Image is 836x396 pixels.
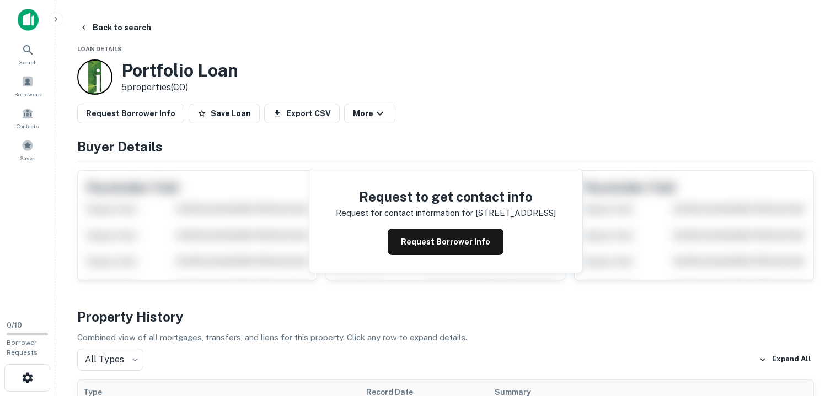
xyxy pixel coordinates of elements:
button: Save Loan [189,104,260,123]
button: Request Borrower Info [77,104,184,123]
h4: Property History [77,307,814,327]
button: Expand All [756,351,814,368]
span: Search [19,58,37,67]
a: Borrowers [3,71,52,101]
img: capitalize-icon.png [18,9,39,31]
a: Saved [3,135,52,165]
div: All Types [77,349,143,371]
iframe: Chat Widget [781,308,836,361]
button: Back to search [75,18,156,37]
span: Contacts [17,122,39,131]
button: Export CSV [264,104,340,123]
h3: Portfolio Loan [121,60,238,81]
span: Loan Details [77,46,122,52]
p: [STREET_ADDRESS] [475,207,556,220]
span: Borrowers [14,90,41,99]
span: Saved [20,154,36,162]
a: Search [3,39,52,69]
h4: Request to get contact info [336,187,556,207]
a: Contacts [3,103,52,133]
button: Request Borrower Info [388,229,503,255]
p: 5 properties (CO) [121,81,238,94]
p: Request for contact information for [336,207,473,220]
button: More [344,104,395,123]
span: Borrower Requests [7,339,37,356]
h4: Buyer Details [77,137,814,156]
p: Combined view of all mortgages, transfers, and liens for this property. Click any row to expand d... [77,331,814,344]
span: 0 / 10 [7,321,22,329]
